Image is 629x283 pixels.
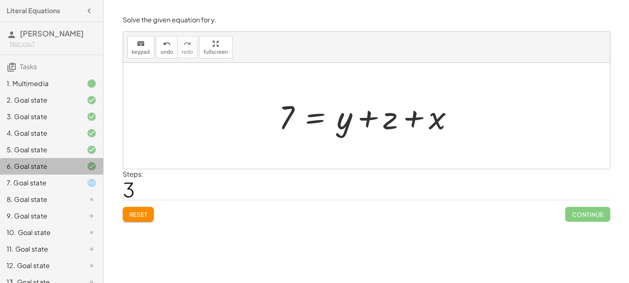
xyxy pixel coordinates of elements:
div: 6. Goal state [7,161,73,171]
div: 9. Goal state [7,211,73,221]
i: Task finished and correct. [87,128,97,138]
i: Task not started. [87,211,97,221]
button: Reset [123,207,154,222]
span: 3 [123,177,135,202]
div: 10. Goal state [7,228,73,237]
button: keyboardkeypad [127,36,155,58]
i: Task not started. [87,194,97,204]
i: Task not started. [87,228,97,237]
div: 3. Goal state [7,112,73,122]
i: Task finished and correct. [87,95,97,105]
i: keyboard [137,39,145,49]
i: Task finished and correct. [87,112,97,122]
div: 7. Goal state [7,178,73,188]
div: 4. Goal state [7,128,73,138]
i: Task finished. [87,79,97,89]
h4: Literal Equations [7,6,60,16]
i: Task finished and correct. [87,145,97,155]
span: undo [160,49,173,55]
span: Tasks [20,62,37,71]
button: redoredo [177,36,197,58]
button: undoundo [156,36,177,58]
div: Not you? [10,40,97,48]
i: Task not started. [87,244,97,254]
i: Task finished and correct. [87,161,97,171]
div: 1. Multimedia [7,79,73,89]
div: 2. Goal state [7,95,73,105]
i: Task not started. [87,261,97,271]
button: fullscreen [199,36,232,58]
p: Solve the given equation for y. [123,15,610,25]
span: keypad [132,49,150,55]
span: redo [182,49,193,55]
div: 12. Goal state [7,261,73,271]
i: Task started. [87,178,97,188]
span: [PERSON_NAME] [20,29,84,38]
div: 8. Goal state [7,194,73,204]
span: Reset [129,211,148,218]
div: 5. Goal state [7,145,73,155]
label: Steps: [123,170,143,178]
span: fullscreen [204,49,228,55]
i: undo [163,39,171,49]
div: 11. Goal state [7,244,73,254]
i: redo [183,39,191,49]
